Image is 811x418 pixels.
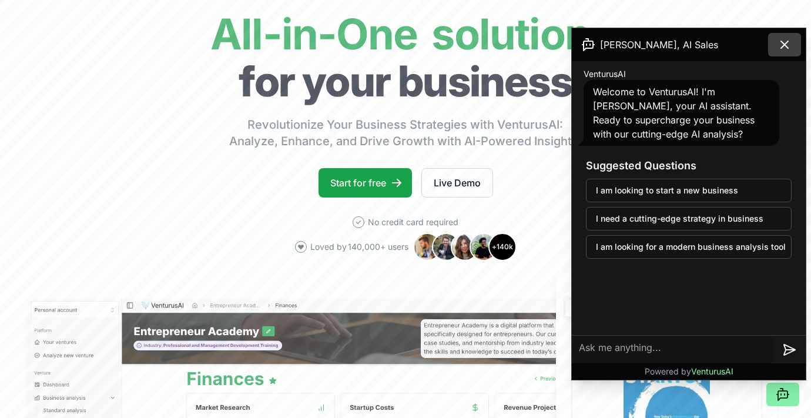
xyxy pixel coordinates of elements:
[319,168,412,198] a: Start for free
[586,207,792,230] button: I need a cutting-edge strategy in business
[451,233,479,261] img: Avatar 3
[421,168,493,198] a: Live Demo
[586,179,792,202] button: I am looking to start a new business
[586,235,792,259] button: I am looking for a modern business analysis tool
[432,233,460,261] img: Avatar 2
[413,233,441,261] img: Avatar 1
[593,86,755,140] span: Welcome to VenturusAI! I'm [PERSON_NAME], your AI assistant. Ready to supercharge your business w...
[470,233,498,261] img: Avatar 4
[586,158,792,174] h3: Suggested Questions
[645,366,733,377] p: Powered by
[600,38,718,52] span: [PERSON_NAME], AI Sales
[584,68,626,80] span: VenturusAI
[691,366,733,376] span: VenturusAI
